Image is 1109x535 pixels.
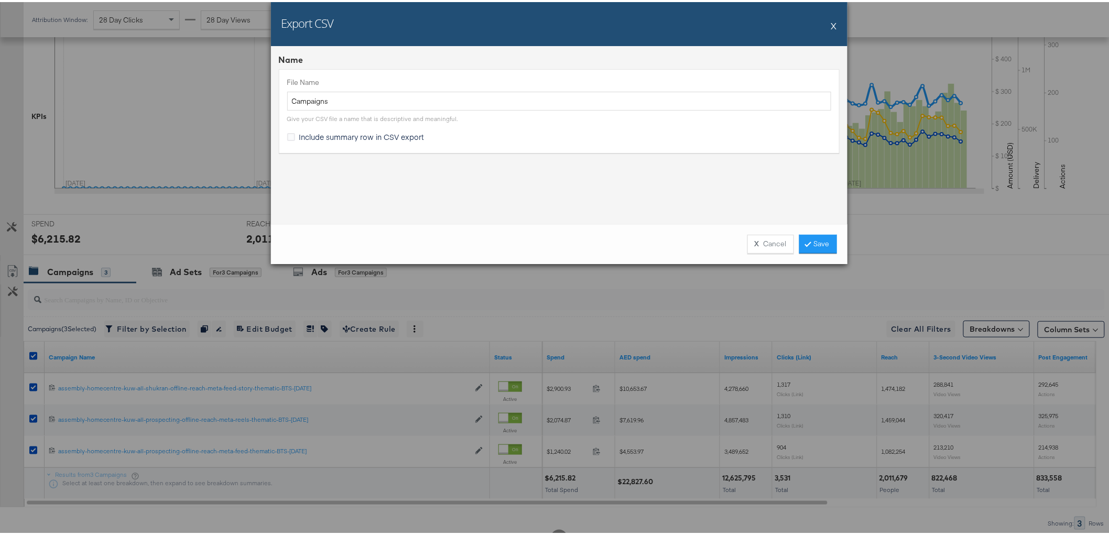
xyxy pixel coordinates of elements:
[281,13,334,29] h2: Export CSV
[279,52,840,64] div: Name
[287,113,458,121] div: Give your CSV file a name that is descriptive and meaningful.
[299,129,425,140] span: Include summary row in CSV export
[287,75,831,85] label: File Name
[747,233,794,252] button: XCancel
[831,13,837,34] button: X
[755,237,759,247] strong: X
[799,233,837,252] a: Save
